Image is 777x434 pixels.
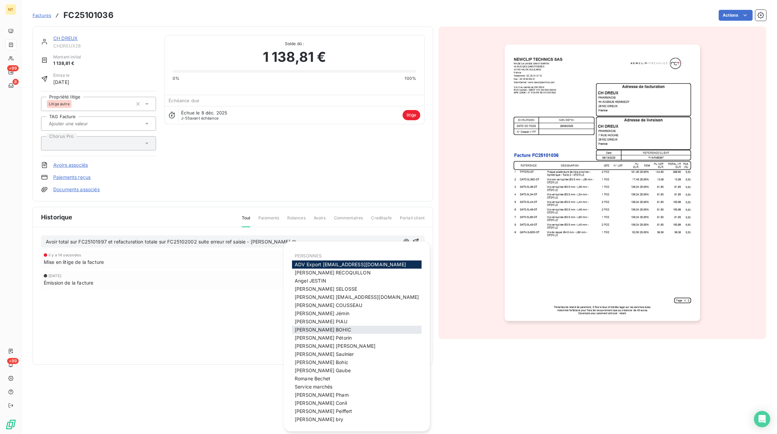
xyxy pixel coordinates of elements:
span: [PERSON_NAME] [PERSON_NAME] [295,343,375,349]
div: Open Intercom Messenger [754,411,770,427]
span: Paiements [258,215,279,227]
span: [PERSON_NAME] [EMAIL_ADDRESS][DOMAIN_NAME] [295,294,419,300]
span: J-55 [181,116,190,121]
h3: FC25101036 [63,9,114,21]
span: Factures [33,13,51,18]
span: Portail client [400,215,425,227]
span: [DATE] [48,274,61,278]
span: Tout [242,215,251,227]
a: Documents associés [53,186,100,193]
span: 0% [173,75,179,82]
span: 100% [405,75,416,82]
span: il y a 14 secondes [48,253,81,257]
span: Mise en litige de la facture [44,258,104,266]
span: Émise le [53,72,70,78]
img: invoice_thumbnail [505,44,700,321]
span: PERSONNES [295,253,322,258]
span: 1 138,81 € [263,47,326,67]
a: Paiements reçus [53,174,91,181]
input: Ajouter une valeur [48,121,116,127]
button: Actions [719,10,753,21]
a: Factures [33,12,51,19]
span: Montant initial [53,54,81,60]
span: [PERSON_NAME] Jémin [295,310,349,316]
div: NT [5,4,16,15]
span: [PERSON_NAME] Bohic [295,359,348,365]
span: Solde dû : [173,41,416,47]
span: Service marchés [295,384,332,390]
span: litige [403,110,420,120]
span: Avoir total sur FC25101997 et refacturation totale sur FC25102002 suite erreur ref saisie - [PERS... [46,239,296,245]
span: [PERSON_NAME] Pétorin [295,335,352,341]
span: [PERSON_NAME] BOHIC [295,327,351,332]
span: 1 138,81 € [53,60,81,67]
img: Logo LeanPay [5,419,16,430]
span: [PERSON_NAME] RECOQUILLON [295,270,371,275]
span: Litige autre [49,102,70,106]
span: [PERSON_NAME] Peiffert [295,408,352,414]
span: Historique [41,213,73,222]
span: [PERSON_NAME] Gaube [295,367,351,373]
span: Échue le 8 déc. 2025 [181,110,227,115]
span: Romane Bechet [295,376,330,381]
span: ADV Export [EMAIL_ADDRESS][DOMAIN_NAME] [295,261,406,267]
span: [PERSON_NAME] PIAU [295,319,347,324]
span: [PERSON_NAME] bry [295,416,344,422]
span: Avoirs [314,215,326,227]
span: [PERSON_NAME] SELOSSE [295,286,357,292]
span: Angel JESTIN [295,278,326,284]
a: Avoirs associés [53,162,88,168]
span: Émission de la facture [44,279,93,286]
span: [DATE] [53,78,70,86]
span: Creditsafe [371,215,392,227]
span: [PERSON_NAME] Conil [295,400,347,406]
span: [PERSON_NAME] COUSSEAU [295,302,362,308]
span: 8 [13,79,19,85]
a: CH DREUX [53,35,78,41]
span: Commentaires [334,215,363,227]
span: [PERSON_NAME] Saulnier [295,351,354,357]
span: avant échéance [181,116,218,120]
span: +99 [7,358,19,364]
span: +99 [7,65,19,71]
span: [PERSON_NAME] Pham [295,392,349,398]
span: Relances [287,215,305,227]
span: Échéance due [169,98,199,103]
span: CHDREUX28 [53,43,156,49]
